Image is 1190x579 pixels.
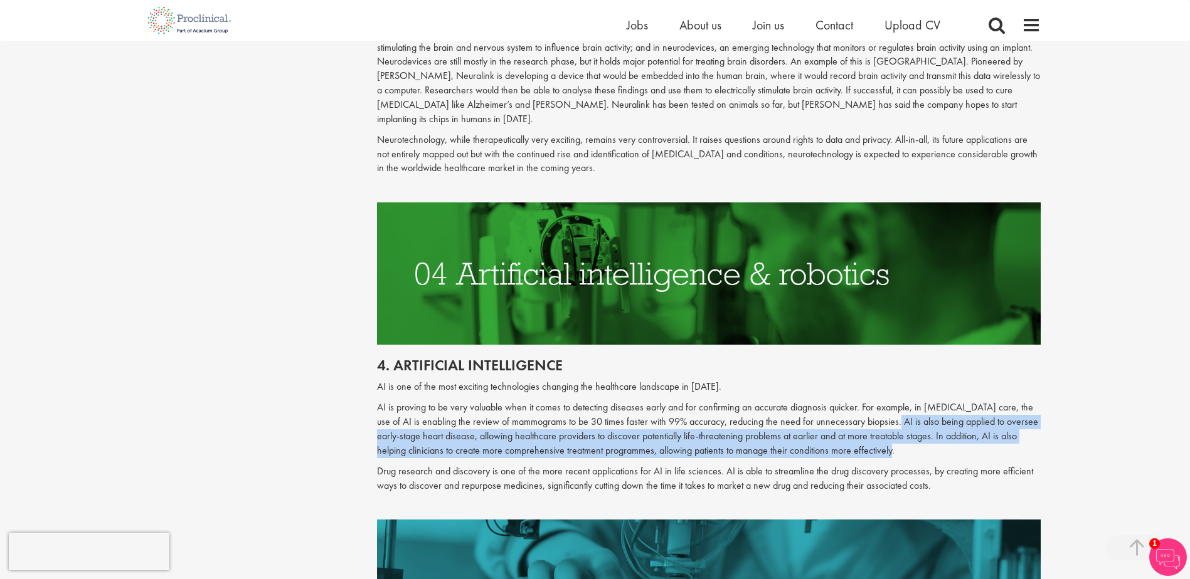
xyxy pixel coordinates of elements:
[377,133,1041,176] p: Neurotechnology, while therapeutically very exciting, remains very controversial. It raises quest...
[377,26,1041,127] p: In healthcare, neurotechnology is currently being used in brain imaging, by recording magnetic fi...
[679,17,721,33] a: About us
[377,357,1041,373] h2: 4. Artificial intelligence
[627,17,648,33] a: Jobs
[377,464,1041,493] p: Drug research and discovery is one of the more recent applications for AI in life sciences. AI is...
[9,533,169,570] iframe: reCAPTCHA
[1149,538,1160,549] span: 1
[885,17,940,33] a: Upload CV
[377,380,1041,394] p: AI is one of the most exciting technologies changing the healthcare landscape in [DATE].
[815,17,853,33] a: Contact
[1149,538,1187,576] img: Chatbot
[377,400,1041,457] p: AI is proving to be very valuable when it comes to detecting diseases early and for confirming an...
[753,17,784,33] a: Join us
